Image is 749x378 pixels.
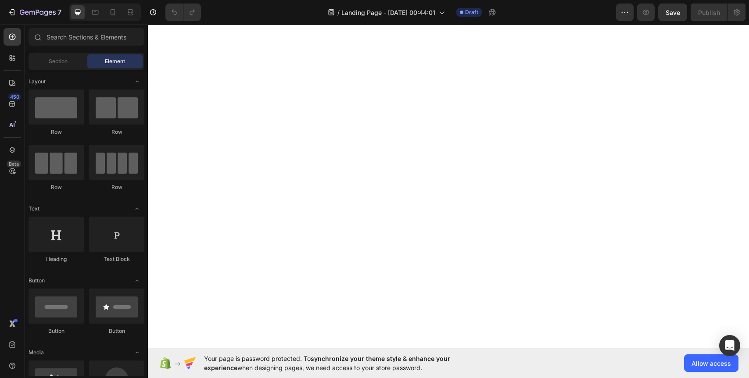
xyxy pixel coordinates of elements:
[658,4,687,21] button: Save
[130,202,144,216] span: Toggle open
[204,354,484,372] span: Your page is password protected. To when designing pages, we need access to your store password.
[29,128,84,136] div: Row
[130,274,144,288] span: Toggle open
[204,355,450,371] span: synchronize your theme style & enhance your experience
[691,4,727,21] button: Publish
[684,354,738,372] button: Allow access
[57,7,61,18] p: 7
[29,255,84,263] div: Heading
[4,4,65,21] button: 7
[29,349,44,357] span: Media
[698,8,720,17] div: Publish
[341,8,435,17] span: Landing Page - [DATE] 00:44:01
[130,346,144,360] span: Toggle open
[105,57,125,65] span: Element
[130,75,144,89] span: Toggle open
[465,8,478,16] span: Draft
[29,277,45,285] span: Button
[8,93,21,100] div: 450
[719,335,740,356] div: Open Intercom Messenger
[148,25,749,348] iframe: Design area
[89,128,144,136] div: Row
[89,327,144,335] div: Button
[337,8,340,17] span: /
[49,57,68,65] span: Section
[89,255,144,263] div: Text Block
[29,205,39,213] span: Text
[165,4,201,21] div: Undo/Redo
[666,9,680,16] span: Save
[29,78,46,86] span: Layout
[7,160,21,168] div: Beta
[29,183,84,191] div: Row
[29,327,84,335] div: Button
[692,359,731,368] span: Allow access
[29,28,144,46] input: Search Sections & Elements
[89,183,144,191] div: Row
